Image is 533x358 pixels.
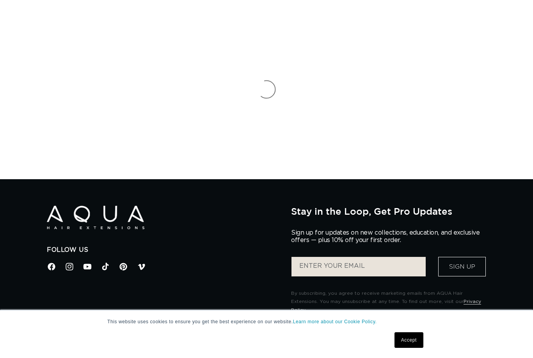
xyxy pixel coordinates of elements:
[394,332,423,348] a: Accept
[47,206,144,230] img: Aqua Hair Extensions
[291,229,486,244] p: Sign up for updates on new collections, education, and exclusive offers — plus 10% off your first...
[291,289,486,315] p: By subscribing, you agree to receive marketing emails from AQUA Hair Extensions. You may unsubscr...
[47,246,279,254] h2: Follow Us
[291,257,426,276] input: ENTER YOUR EMAIL
[438,257,486,276] button: Sign Up
[293,319,377,324] a: Learn more about our Cookie Policy.
[107,318,426,325] p: This website uses cookies to ensure you get the best experience on our website.
[291,206,486,217] h2: Stay in the Loop, Get Pro Updates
